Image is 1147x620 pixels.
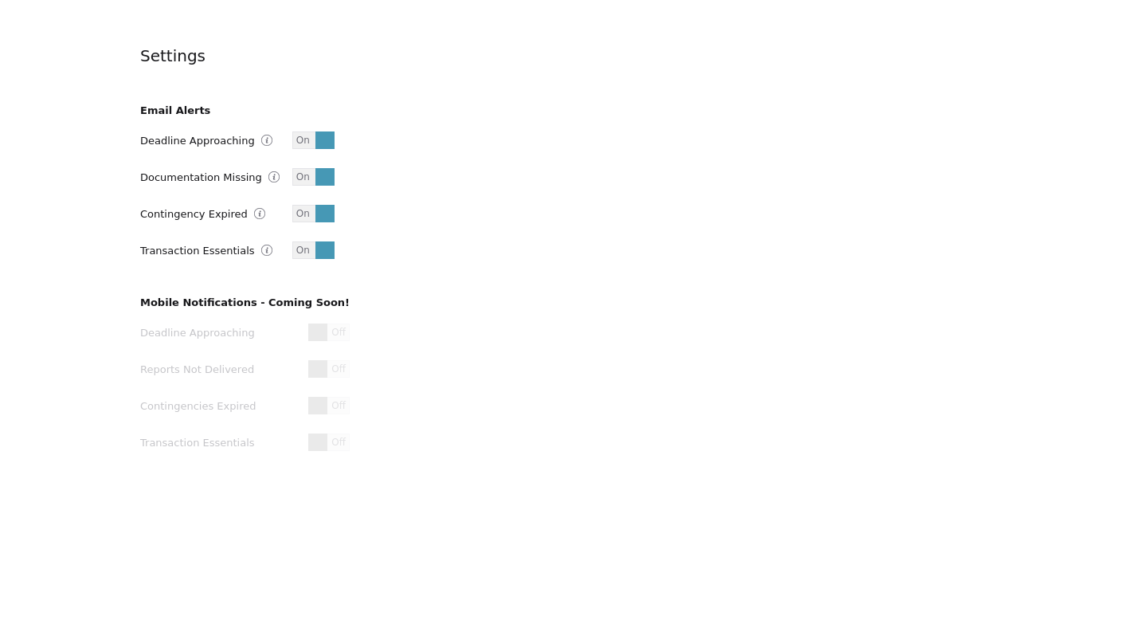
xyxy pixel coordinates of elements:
[140,245,255,256] label: Transaction Essentials
[140,45,206,67] h4: Settings
[292,242,314,258] span: On
[140,135,255,146] label: Deadline Approaching
[140,102,334,119] h3: Email Alerts
[140,172,262,182] label: Documentation Missing
[140,209,248,219] label: Contingency Expired
[292,206,314,222] span: On
[140,294,350,311] h3: Mobile Notifications - Coming Soon!
[292,132,314,148] span: On
[292,169,314,185] span: On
